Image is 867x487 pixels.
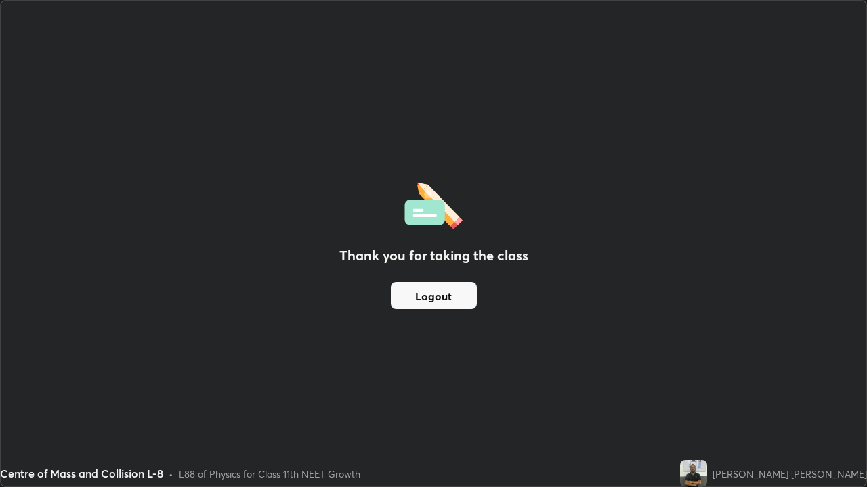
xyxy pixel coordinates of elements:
[680,460,707,487] img: e04d73a994264d18b7f449a5a63260c4.jpg
[169,467,173,481] div: •
[391,282,477,309] button: Logout
[179,467,360,481] div: L88 of Physics for Class 11th NEET Growth
[713,467,867,481] div: [PERSON_NAME] [PERSON_NAME]
[404,178,463,229] img: offlineFeedback.1438e8b3.svg
[339,246,528,266] h2: Thank you for taking the class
